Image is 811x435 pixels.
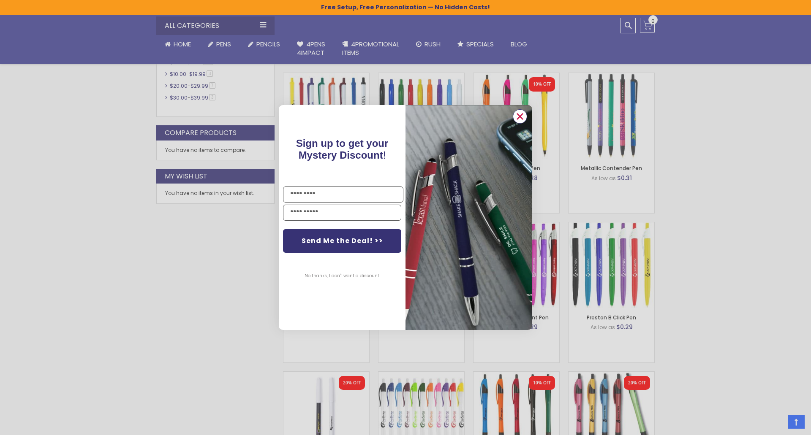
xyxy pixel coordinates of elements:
[300,265,384,286] button: No thanks, I don't want a discount.
[283,229,401,253] button: Send Me the Deal! >>
[405,105,532,330] img: pop-up-image
[513,109,527,124] button: Close dialog
[296,138,389,161] span: !
[296,138,389,161] span: Sign up to get your Mystery Discount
